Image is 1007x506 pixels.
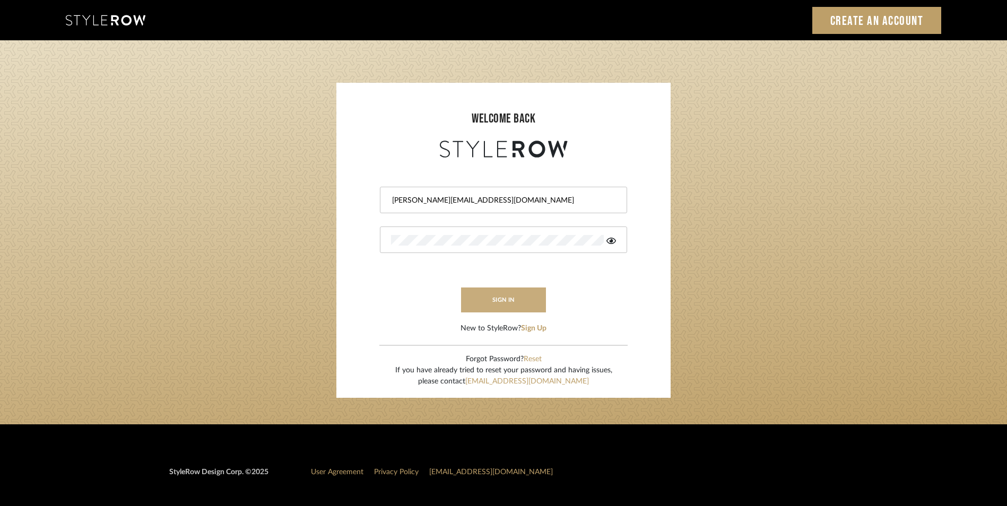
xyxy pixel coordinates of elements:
[374,468,419,476] a: Privacy Policy
[311,468,363,476] a: User Agreement
[169,467,268,486] div: StyleRow Design Corp. ©2025
[812,7,942,34] a: Create an Account
[524,354,542,365] button: Reset
[395,365,612,387] div: If you have already tried to reset your password and having issues, please contact
[461,287,546,312] button: sign in
[461,323,546,334] div: New to StyleRow?
[391,195,613,206] input: Email Address
[429,468,553,476] a: [EMAIL_ADDRESS][DOMAIN_NAME]
[395,354,612,365] div: Forgot Password?
[347,109,660,128] div: welcome back
[521,323,546,334] button: Sign Up
[465,378,589,385] a: [EMAIL_ADDRESS][DOMAIN_NAME]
